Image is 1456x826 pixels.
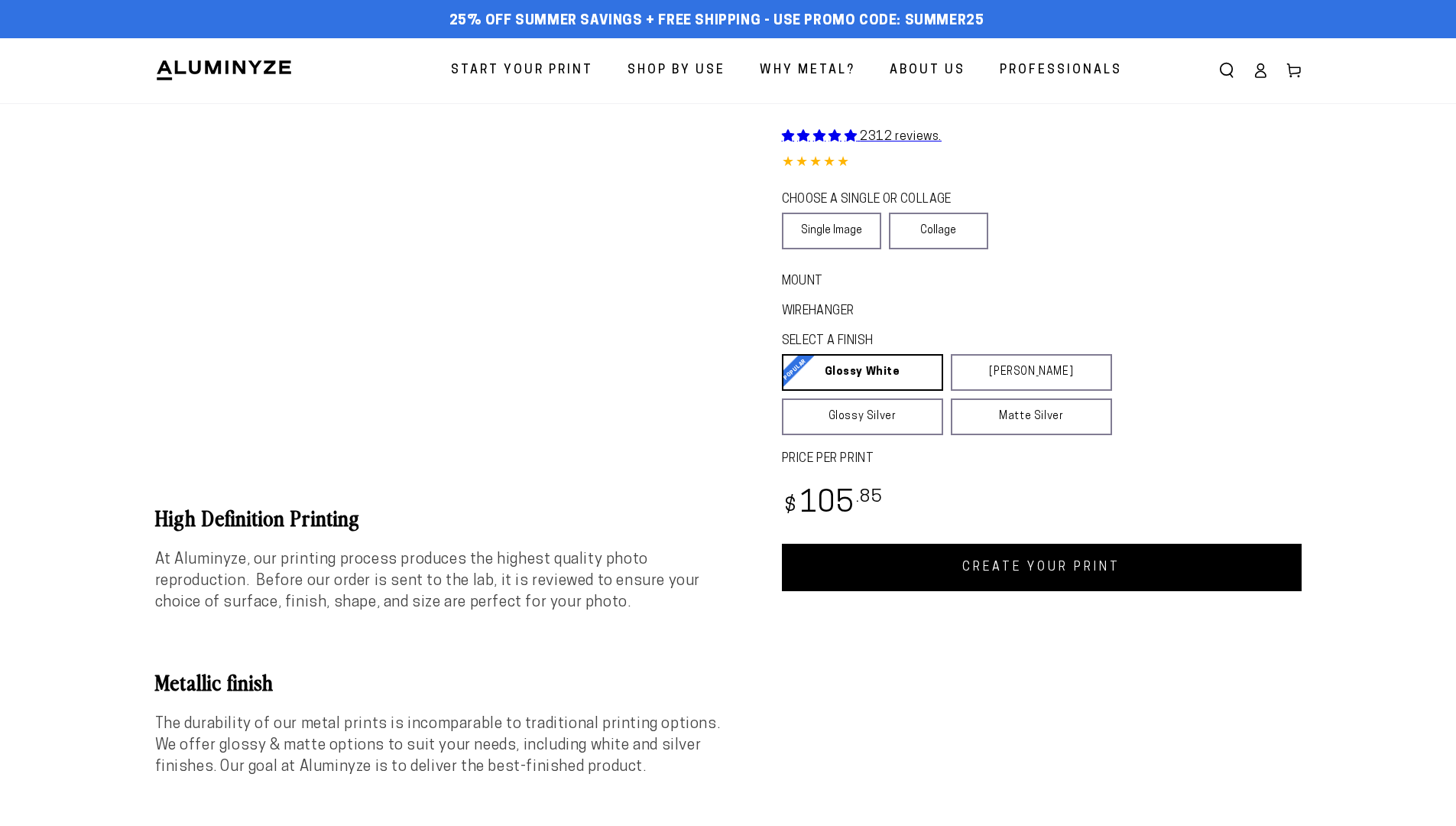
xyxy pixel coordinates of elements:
media-gallery: Gallery Viewer [155,103,728,486]
a: CREATE YOUR PRINT [782,544,1302,591]
b: Metallic finish [155,667,274,696]
span: Start Your Print [451,60,593,82]
a: Shop By Use [616,50,737,91]
span: The durability of our metal prints is incomparable to traditional printing options. We offer glos... [155,717,724,775]
span: $ [784,496,797,517]
a: Single Image [782,213,881,249]
div: 4.85 out of 5.0 stars [782,152,1302,174]
a: [PERSON_NAME] [951,354,1112,391]
span: Shop By Use [627,60,725,82]
a: Collage [889,213,988,249]
label: PRICE PER PRINT [782,450,1302,468]
legend: Mount [782,273,808,291]
a: About Us [878,50,977,91]
a: Matte Silver [951,398,1112,435]
summary: Search our site [1210,54,1244,87]
img: Aluminyze [155,59,293,82]
b: High Definition Printing [155,502,360,532]
a: Start Your Print [439,50,605,91]
sup: .85 [856,489,884,506]
span: At Aluminyze, our printing process produces the highest quality photo reproduction. Before our or... [155,552,701,610]
a: Professionals [988,50,1133,91]
legend: WireHanger [782,303,826,320]
a: Glossy White [782,354,943,391]
span: 25% off Summer Savings + Free Shipping - Use Promo Code: SUMMER25 [449,13,984,30]
a: Glossy Silver [782,398,943,435]
a: Why Metal? [748,50,867,91]
a: 2312 reviews. [782,131,942,143]
span: Professionals [1000,60,1122,82]
span: 2312 reviews. [860,131,942,143]
span: Why Metal? [760,60,855,82]
legend: CHOOSE A SINGLE OR COLLAGE [782,191,974,209]
legend: SELECT A FINISH [782,333,1075,350]
span: About Us [890,60,965,82]
bdi: 105 [782,489,884,519]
